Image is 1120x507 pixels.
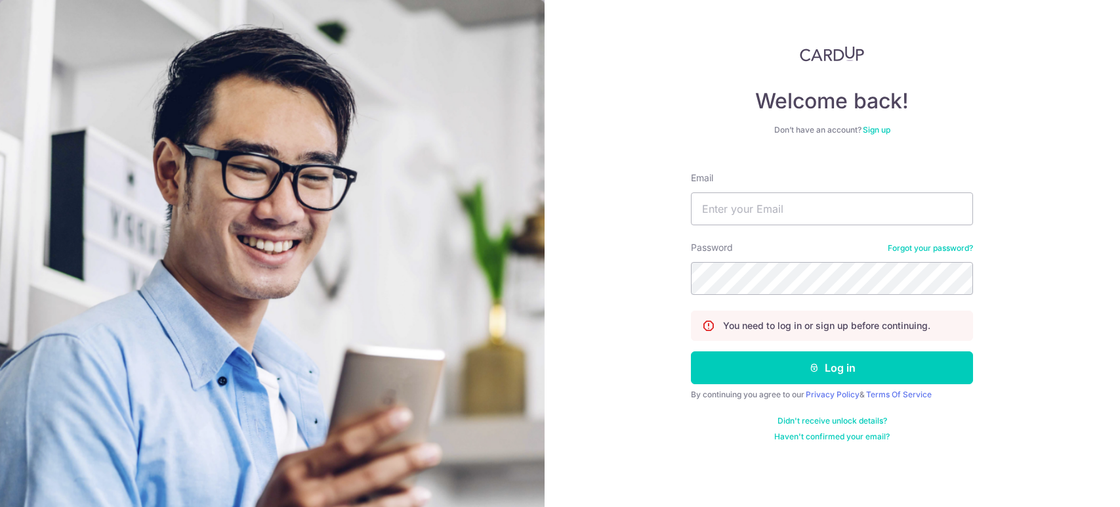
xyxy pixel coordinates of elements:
[691,192,973,225] input: Enter your Email
[691,241,733,254] label: Password
[691,351,973,384] button: Log in
[778,416,887,426] a: Didn't receive unlock details?
[774,431,890,442] a: Haven't confirmed your email?
[888,243,973,253] a: Forgot your password?
[691,88,973,114] h4: Welcome back!
[806,389,860,399] a: Privacy Policy
[863,125,890,135] a: Sign up
[691,171,713,185] label: Email
[800,46,864,62] img: CardUp Logo
[691,125,973,135] div: Don’t have an account?
[723,319,930,332] p: You need to log in or sign up before continuing.
[866,389,932,399] a: Terms Of Service
[691,389,973,400] div: By continuing you agree to our &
